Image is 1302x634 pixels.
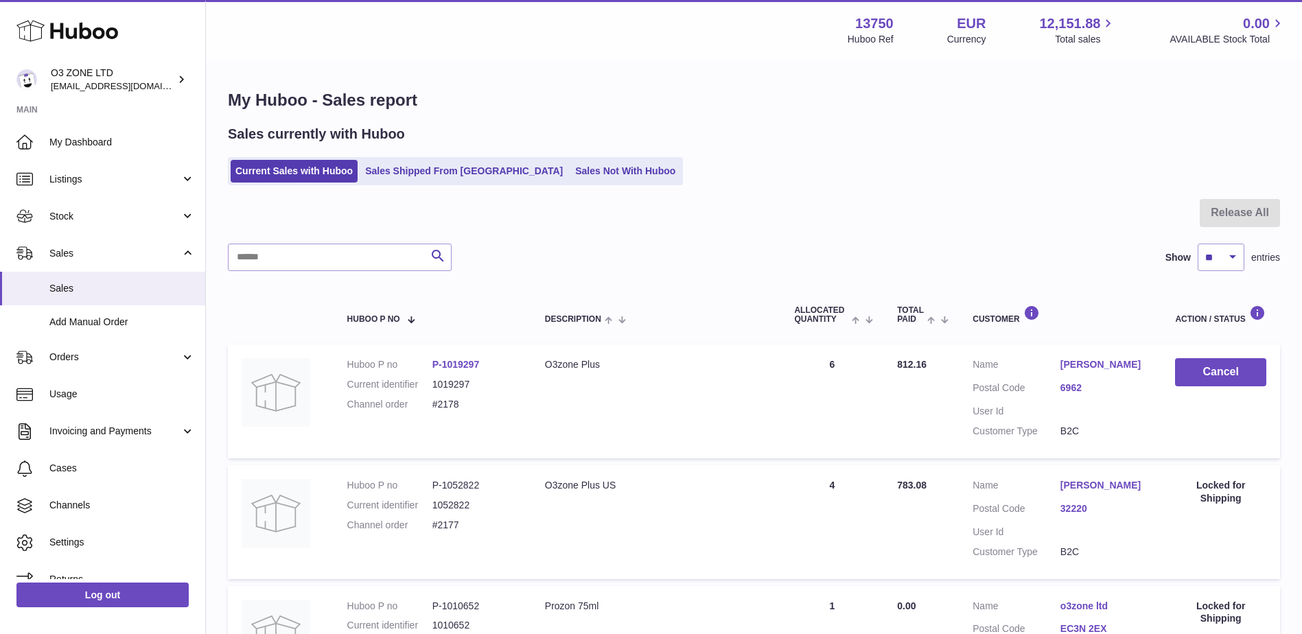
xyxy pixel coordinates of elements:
a: Current Sales with Huboo [231,160,358,183]
dt: User Id [973,526,1060,539]
div: Huboo Ref [848,33,894,46]
span: entries [1251,251,1280,264]
dt: User Id [973,405,1060,418]
a: 32220 [1060,502,1148,515]
dt: Name [973,600,1060,616]
a: Sales Not With Huboo [570,160,680,183]
span: Sales [49,247,181,260]
button: Cancel [1175,358,1266,386]
dt: Customer Type [973,425,1060,438]
span: AVAILABLE Stock Total [1170,33,1286,46]
span: 0.00 [897,600,916,611]
a: [PERSON_NAME] [1060,479,1148,492]
span: ALLOCATED Quantity [794,306,848,324]
img: no-photo.jpg [242,479,310,548]
a: P-1019297 [432,359,480,370]
span: Sales [49,282,195,295]
strong: 13750 [855,14,894,33]
span: Listings [49,173,181,186]
span: Channels [49,499,195,512]
dd: #2177 [432,519,518,532]
span: Stock [49,210,181,223]
a: 0.00 AVAILABLE Stock Total [1170,14,1286,46]
span: 783.08 [897,480,927,491]
span: 0.00 [1243,14,1270,33]
label: Show [1165,251,1191,264]
dt: Huboo P no [347,358,432,371]
a: [PERSON_NAME] [1060,358,1148,371]
div: Prozon 75ml [545,600,767,613]
h2: Sales currently with Huboo [228,125,405,143]
dt: Current identifier [347,378,432,391]
dd: 1010652 [432,619,518,632]
dt: Name [973,358,1060,375]
span: Usage [49,388,195,401]
div: Locked for Shipping [1175,600,1266,626]
dt: Huboo P no [347,600,432,613]
dd: B2C [1060,545,1148,559]
div: Currency [947,33,986,46]
dt: Current identifier [347,619,432,632]
span: Total paid [897,306,924,324]
div: Customer [973,305,1148,324]
dd: 1019297 [432,378,518,391]
dt: Huboo P no [347,479,432,492]
strong: EUR [957,14,986,33]
dt: Name [973,479,1060,495]
span: Cases [49,462,195,475]
dt: Postal Code [973,502,1060,519]
div: O3zone Plus US [545,479,767,492]
h1: My Huboo - Sales report [228,89,1280,111]
dd: 1052822 [432,499,518,512]
a: Log out [16,583,189,607]
span: Invoicing and Payments [49,425,181,438]
dt: Postal Code [973,381,1060,398]
span: My Dashboard [49,136,195,149]
dd: B2C [1060,425,1148,438]
div: Locked for Shipping [1175,479,1266,505]
span: Returns [49,573,195,586]
div: Action / Status [1175,305,1266,324]
a: o3zone ltd [1060,600,1148,613]
a: 12,151.88 Total sales [1039,14,1116,46]
a: 6962 [1060,381,1148,395]
dt: Channel order [347,519,432,532]
dd: P-1010652 [432,600,518,613]
dd: P-1052822 [432,479,518,492]
td: 4 [780,465,883,579]
a: Sales Shipped From [GEOGRAPHIC_DATA] [360,160,568,183]
div: O3 ZONE LTD [51,67,174,93]
dt: Channel order [347,398,432,411]
span: 812.16 [897,359,927,370]
span: Orders [49,351,181,364]
img: hello@o3zoneltd.co.uk [16,69,37,90]
span: Total sales [1055,33,1116,46]
span: [EMAIL_ADDRESS][DOMAIN_NAME] [51,80,202,91]
img: no-photo-large.jpg [242,358,310,427]
span: Huboo P no [347,315,400,324]
td: 6 [780,344,883,458]
span: Settings [49,536,195,549]
dt: Current identifier [347,499,432,512]
span: Description [545,315,601,324]
span: 12,151.88 [1039,14,1100,33]
dd: #2178 [432,398,518,411]
div: O3zone Plus [545,358,767,371]
dt: Customer Type [973,545,1060,559]
span: Add Manual Order [49,316,195,329]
